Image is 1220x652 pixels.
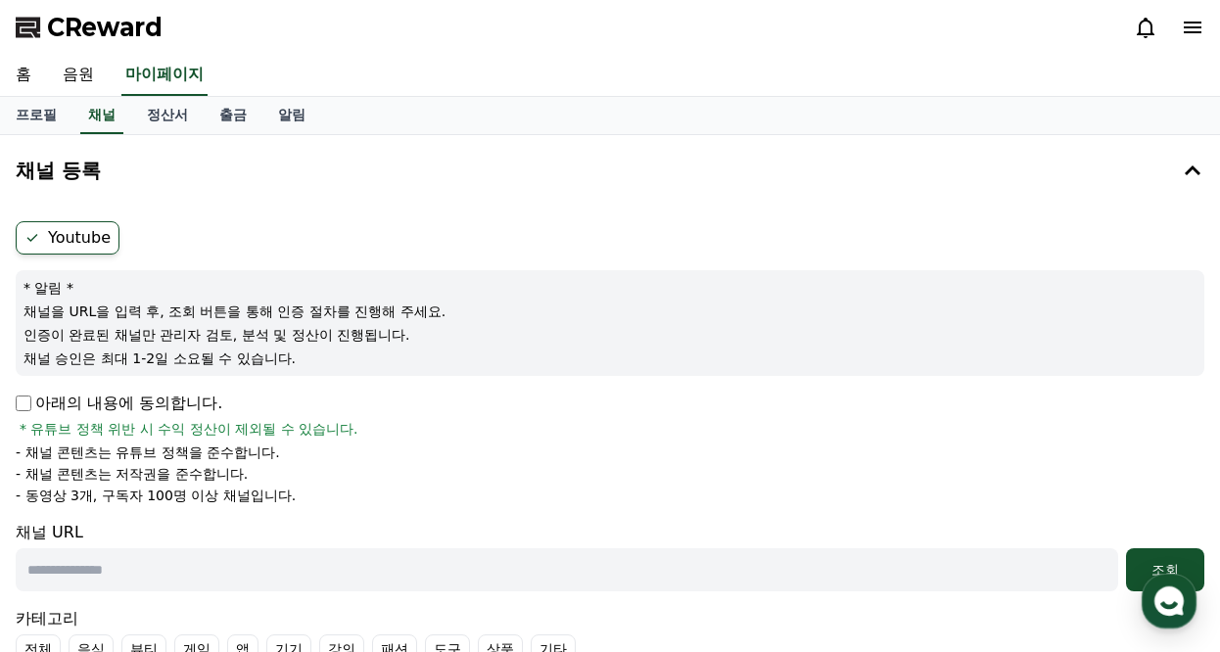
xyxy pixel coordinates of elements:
a: 음원 [47,55,110,96]
p: - 채널 콘텐츠는 저작권을 준수합니다. [16,464,248,484]
p: 인증이 완료된 채널만 관리자 검토, 분석 및 정산이 진행됩니다. [23,325,1197,345]
p: - 채널 콘텐츠는 유튜브 정책을 준수합니다. [16,442,280,462]
p: - 동영상 3개, 구독자 100명 이상 채널입니다. [16,486,296,505]
label: Youtube [16,221,119,255]
a: 마이페이지 [121,55,208,96]
span: CReward [47,12,163,43]
a: 알림 [262,97,321,134]
a: 채널 [80,97,123,134]
span: * 유튜브 정책 위반 시 수익 정산이 제외될 수 있습니다. [20,419,358,439]
p: 채널 승인은 최대 1-2일 소요될 수 있습니다. [23,349,1197,368]
a: 정산서 [131,97,204,134]
a: 출금 [204,97,262,134]
p: 채널을 URL을 입력 후, 조회 버튼을 통해 인증 절차를 진행해 주세요. [23,302,1197,321]
a: 설정 [253,489,376,538]
div: 채널 URL [16,521,1204,591]
span: 대화 [179,520,203,536]
h4: 채널 등록 [16,160,101,181]
a: 홈 [6,489,129,538]
a: CReward [16,12,163,43]
button: 조회 [1126,548,1204,591]
span: 홈 [62,519,73,535]
a: 대화 [129,489,253,538]
button: 채널 등록 [8,143,1212,198]
span: 설정 [303,519,326,535]
p: 아래의 내용에 동의합니다. [16,392,222,415]
div: 조회 [1134,560,1197,580]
